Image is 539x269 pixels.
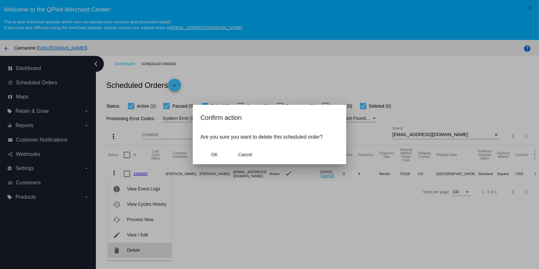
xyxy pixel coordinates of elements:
button: Close dialog [200,149,229,160]
h2: Confirm action [200,112,339,123]
span: Cancel [238,152,252,157]
button: Close dialog [231,149,259,160]
p: Are you sure you want to delete this scheduled order? [200,134,339,140]
span: OK [211,152,218,157]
